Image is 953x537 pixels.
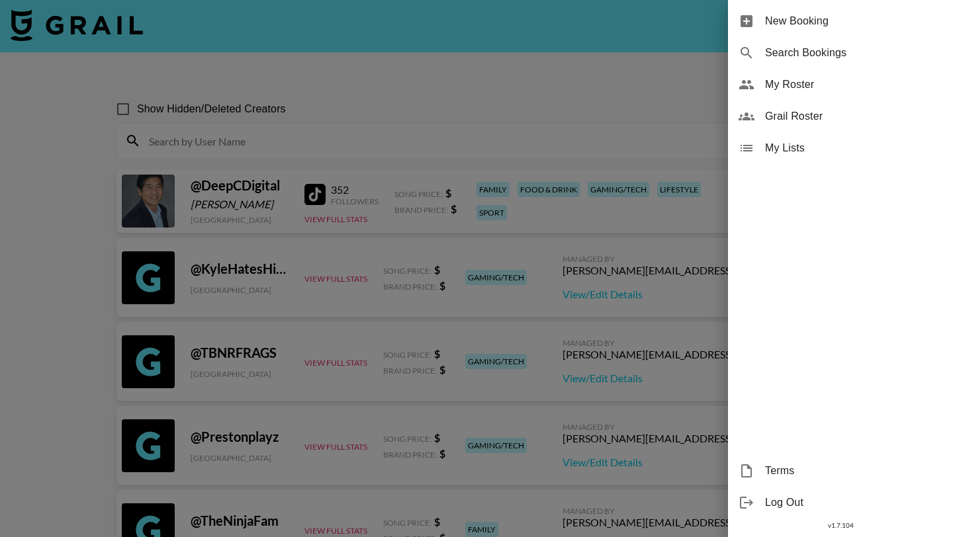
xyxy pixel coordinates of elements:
div: Log Out [728,487,953,518]
span: Terms [765,463,942,479]
div: Search Bookings [728,37,953,69]
div: New Booking [728,5,953,37]
div: My Lists [728,132,953,164]
span: Search Bookings [765,45,942,61]
div: v 1.7.104 [728,518,953,532]
div: Terms [728,455,953,487]
span: Log Out [765,495,942,511]
div: Grail Roster [728,101,953,132]
span: My Roster [765,77,942,93]
span: My Lists [765,140,942,156]
span: Grail Roster [765,108,942,124]
span: New Booking [765,13,942,29]
div: My Roster [728,69,953,101]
